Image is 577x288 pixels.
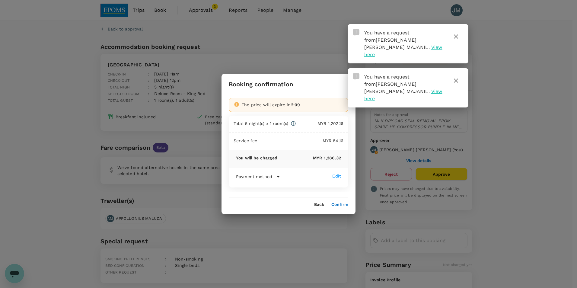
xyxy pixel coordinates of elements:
button: Confirm [331,202,348,207]
span: You have a request from . [364,74,430,94]
span: [PERSON_NAME] [PERSON_NAME] MAJANIL [364,37,429,50]
span: You have a request from . [364,30,430,50]
p: You will be charged [236,155,277,161]
img: Approval Request [353,73,359,80]
button: Back [314,202,324,207]
div: The price will expire in [242,102,343,108]
p: MYR 1,286.32 [277,155,341,161]
p: Service fee [234,138,257,144]
span: [PERSON_NAME] [PERSON_NAME] MAJANIL [364,81,429,94]
div: Edit [332,173,341,179]
span: 2:09 [291,102,300,107]
img: Approval Request [353,29,359,36]
p: Total 5 night(s) x 1 room(s) [234,120,288,126]
p: MYR 84.16 [257,138,343,144]
p: Payment method [236,174,272,180]
p: MYR 1,202.16 [296,120,343,126]
h3: Booking confirmation [229,81,293,88]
